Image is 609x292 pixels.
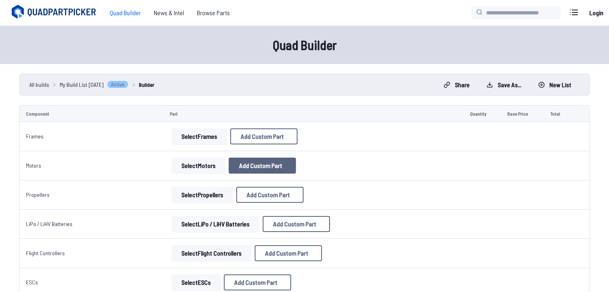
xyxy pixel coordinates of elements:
button: Save as... [480,78,528,91]
span: Add Custom Part [241,133,284,140]
button: Add Custom Part [224,274,291,290]
button: Add Custom Part [236,187,303,203]
button: Add Custom Part [229,158,296,174]
button: SelectESCs [171,274,221,290]
button: SelectMotors [171,158,225,174]
a: Flight Controllers [26,250,65,256]
a: ESCs [26,279,38,286]
a: Quad Builder [103,5,147,21]
button: Share [437,78,476,91]
td: Total [544,105,573,122]
a: All builds [29,80,49,89]
td: Quantity [464,105,501,122]
a: Motors [26,162,41,169]
a: Frames [26,133,44,140]
span: Add Custom Part [265,250,308,256]
a: LiPo / LiHV Batteries [26,220,72,227]
a: SelectFlight Controllers [170,245,253,261]
span: My Build List [DATE] [60,80,104,89]
button: SelectLiPo / LiHV Batteries [171,216,259,232]
button: New List [531,78,578,91]
button: Add Custom Part [230,128,297,144]
a: Propellers [26,191,50,198]
button: SelectPropellers [171,187,233,203]
span: Add Custom Part [239,162,282,169]
a: Login [587,5,606,21]
span: Add Custom Part [273,221,316,227]
h1: Quad Builder [48,35,561,54]
span: Add Custom Part [247,192,290,198]
a: SelectPropellers [170,187,235,203]
a: Builder [139,80,155,89]
td: Part [163,105,464,122]
a: My Build List [DATE]Active [60,80,129,89]
a: SelectLiPo / LiHV Batteries [170,216,261,232]
a: SelectMotors [170,158,227,174]
span: Add Custom Part [234,279,277,286]
span: Active [107,80,129,88]
a: SelectFrames [170,128,229,144]
button: Add Custom Part [263,216,330,232]
a: SelectESCs [170,274,222,290]
td: Base Price [501,105,544,122]
a: News & Intel [147,5,191,21]
button: Add Custom Part [255,245,322,261]
button: SelectFrames [171,128,227,144]
td: Component [19,105,163,122]
button: SelectFlight Controllers [171,245,251,261]
a: Browse Parts [191,5,236,21]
